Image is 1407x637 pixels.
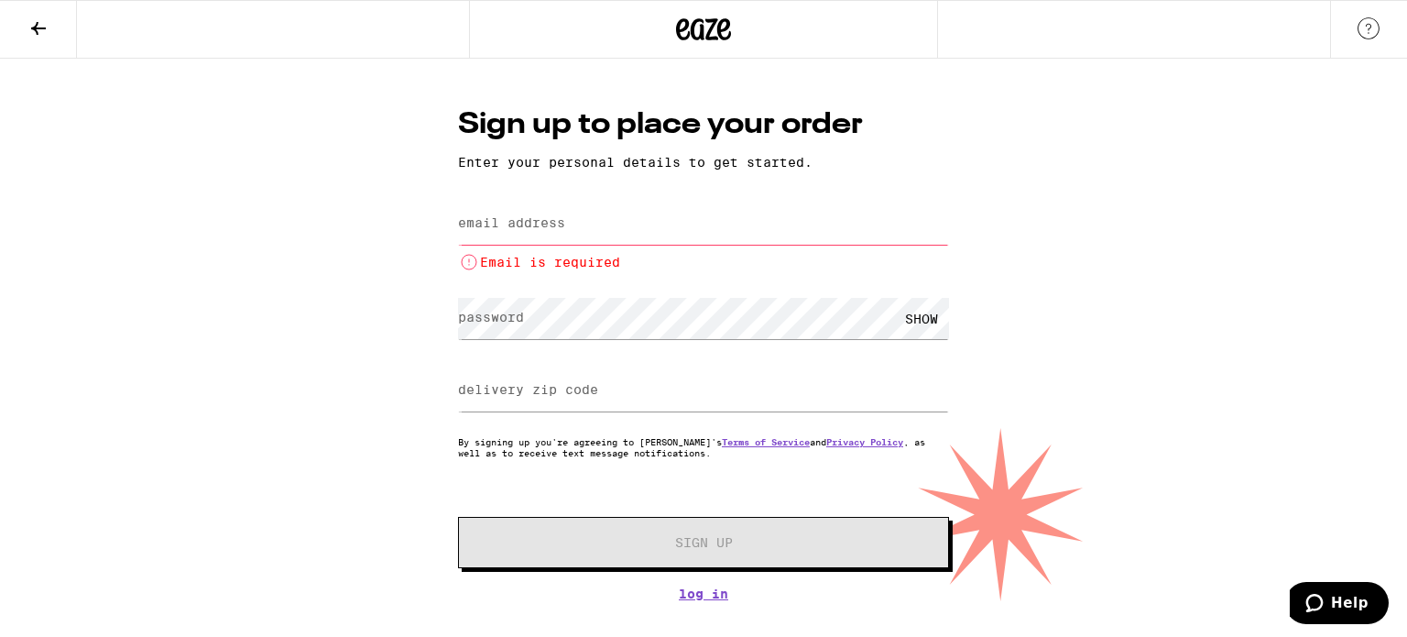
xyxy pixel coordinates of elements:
label: password [458,310,524,324]
a: Terms of Service [722,436,810,447]
input: email address [458,203,949,245]
label: delivery zip code [458,382,598,397]
button: Sign Up [458,517,949,568]
iframe: Opens a widget where you can find more information [1290,582,1389,628]
li: Email is required [458,251,949,273]
div: SHOW [894,298,949,339]
span: Sign Up [675,536,733,549]
h1: Sign up to place your order [458,104,949,146]
p: Enter your personal details to get started. [458,155,949,170]
a: Privacy Policy [826,436,903,447]
input: delivery zip code [458,370,949,412]
p: By signing up you're agreeing to [PERSON_NAME]'s and , as well as to receive text message notific... [458,436,949,458]
label: email address [458,215,565,230]
a: Log In [458,587,949,601]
